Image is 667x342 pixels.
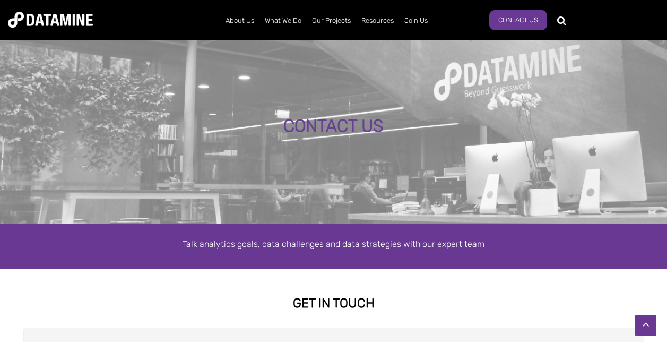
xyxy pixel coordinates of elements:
[259,7,307,35] a: What We Do
[489,10,547,30] a: Contact Us
[183,239,484,249] span: Talk analytics goals, data challenges and data strategies with our expert team
[220,7,259,35] a: About Us
[356,7,399,35] a: Resources
[293,296,375,311] strong: GET IN TOUCH
[307,7,356,35] a: Our Projects
[80,117,586,136] div: CONTACT US
[8,12,93,28] img: Datamine
[399,7,433,35] a: Join Us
